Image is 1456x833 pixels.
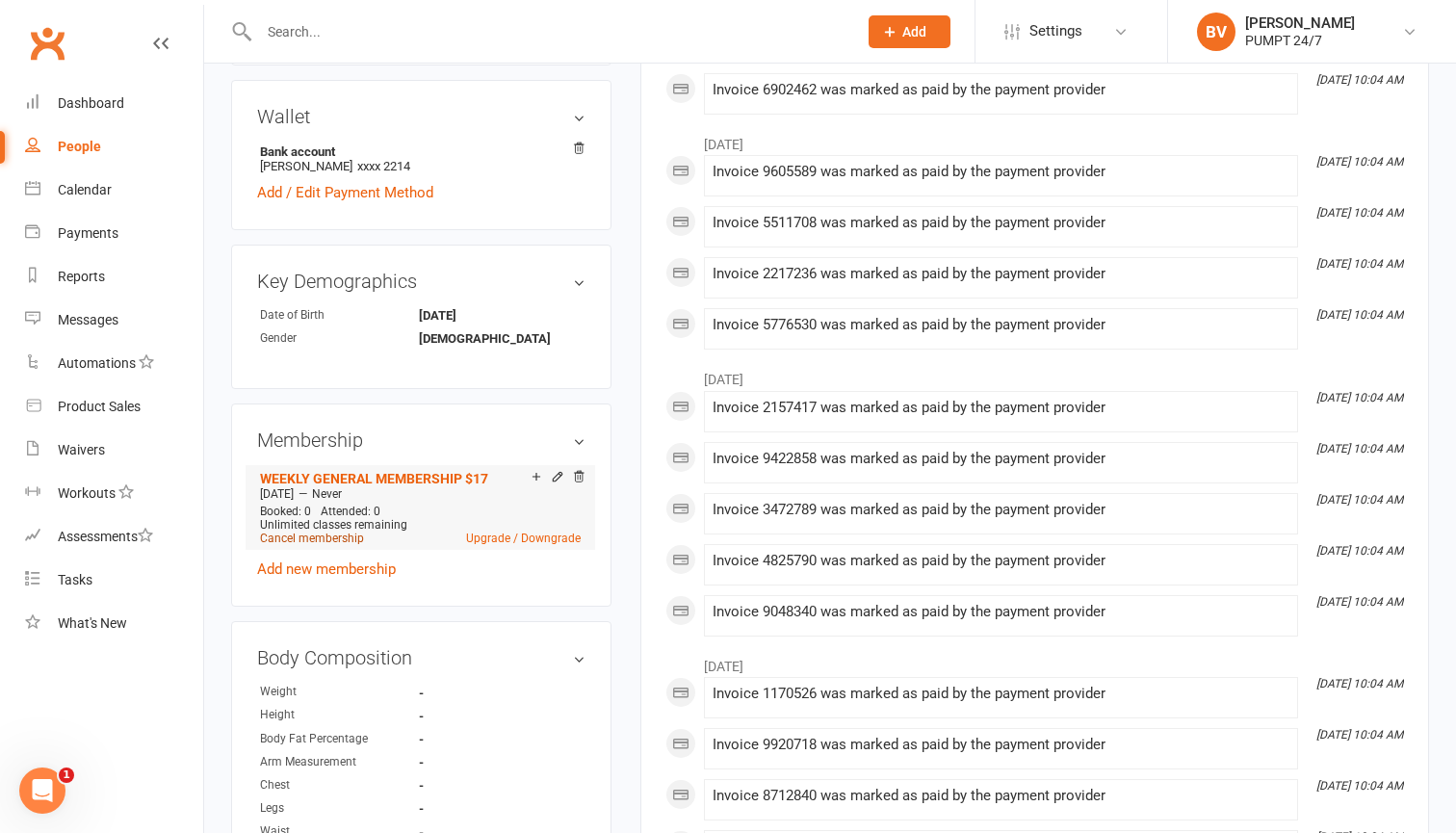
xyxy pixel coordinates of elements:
a: What's New [25,602,203,645]
div: Invoice 3472789 was marked as paid by the payment provider [713,502,1289,518]
h3: Wallet [257,106,585,127]
li: [PERSON_NAME] [257,142,585,176]
i: [DATE] 10:04 AM [1316,728,1403,742]
i: [DATE] 10:04 AM [1316,544,1403,558]
a: WEEKLY GENERAL MEMBERSHIP $17 [260,471,488,486]
a: Workouts [25,472,203,515]
strong: - [419,709,530,723]
a: Waivers [25,429,203,472]
div: Invoice 5776530 was marked as paid by the payment provider [713,317,1289,333]
a: Add / Edit Payment Method [257,181,433,204]
i: [DATE] 10:04 AM [1316,73,1403,87]
div: Tasks [58,572,92,587]
a: Payments [25,212,203,255]
a: Upgrade / Downgrade [466,532,581,545]
span: Attended: 0 [321,505,380,518]
span: Booked: 0 [260,505,311,518]
div: Product Sales [58,399,141,414]
div: Weight [260,683,419,701]
a: Cancel membership [260,532,364,545]
a: Messages [25,299,203,342]
div: Legs [260,799,419,818]
strong: - [419,732,530,746]
i: [DATE] 10:04 AM [1316,391,1403,404]
a: Automations [25,342,203,385]
i: [DATE] 10:04 AM [1316,677,1403,690]
div: Messages [58,312,118,327]
div: BV [1197,13,1235,51]
div: Invoice 4825790 was marked as paid by the payment provider [713,553,1289,569]
strong: [DATE] [419,308,530,323]
div: Invoice 6902462 was marked as paid by the payment provider [713,82,1289,98]
div: [PERSON_NAME] [1245,14,1355,32]
a: Add new membership [257,560,396,578]
div: Gender [260,329,419,348]
div: Invoice 9048340 was marked as paid by the payment provider [713,604,1289,620]
strong: - [419,801,530,816]
div: Reports [58,269,105,284]
button: Add [869,15,950,48]
strong: - [419,778,530,793]
span: Settings [1029,10,1082,53]
a: Tasks [25,559,203,602]
a: People [25,125,203,169]
strong: Bank account [260,144,576,159]
strong: [DEMOGRAPHIC_DATA] [419,331,551,346]
div: Invoice 2217236 was marked as paid by the payment provider [713,266,1289,282]
i: [DATE] 10:04 AM [1316,206,1403,220]
div: Arm Measurement [260,753,419,771]
a: Dashboard [25,82,203,125]
div: Invoice 1170526 was marked as paid by the payment provider [713,686,1289,702]
div: Invoice 2157417 was marked as paid by the payment provider [713,400,1289,416]
h3: Membership [257,430,585,451]
li: [DATE] [665,646,1404,677]
span: Add [902,24,926,39]
a: Calendar [25,169,203,212]
div: Automations [58,355,136,371]
h3: Key Demographics [257,271,585,292]
div: Height [260,706,419,724]
div: What's New [58,615,127,631]
i: [DATE] 10:04 AM [1316,595,1403,609]
h3: Body Composition [257,647,585,668]
i: [DATE] 10:04 AM [1316,257,1403,271]
div: Calendar [58,182,112,197]
div: — [255,486,585,502]
span: 1 [59,768,74,783]
i: [DATE] 10:04 AM [1316,493,1403,507]
a: Assessments [25,515,203,559]
a: Product Sales [25,385,203,429]
i: [DATE] 10:04 AM [1316,779,1403,793]
div: Invoice 5511708 was marked as paid by the payment provider [713,215,1289,231]
div: Waivers [58,442,105,457]
div: Date of Birth [260,306,419,325]
div: Workouts [58,485,116,501]
div: Invoice 9422858 was marked as paid by the payment provider [713,451,1289,467]
div: Chest [260,776,419,794]
div: Invoice 9605589 was marked as paid by the payment provider [713,164,1289,180]
strong: - [419,686,530,700]
strong: - [419,755,530,769]
div: Invoice 9920718 was marked as paid by the payment provider [713,737,1289,753]
li: [DATE] [665,359,1404,390]
span: xxxx 2214 [357,159,410,173]
span: Never [312,487,342,501]
div: Dashboard [58,95,124,111]
div: PUMPT 24/7 [1245,32,1355,49]
iframe: Intercom live chat [19,768,65,814]
li: [DATE] [665,124,1404,155]
i: [DATE] 10:04 AM [1316,308,1403,322]
div: Invoice 8712840 was marked as paid by the payment provider [713,788,1289,804]
a: Clubworx [23,19,71,67]
span: [DATE] [260,487,294,501]
div: People [58,139,101,154]
i: [DATE] 10:04 AM [1316,155,1403,169]
a: Reports [25,255,203,299]
span: Unlimited classes remaining [260,518,407,532]
div: Assessments [58,529,153,544]
div: Payments [58,225,118,241]
i: [DATE] 10:04 AM [1316,442,1403,456]
div: Body Fat Percentage [260,730,419,748]
input: Search... [253,18,844,45]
